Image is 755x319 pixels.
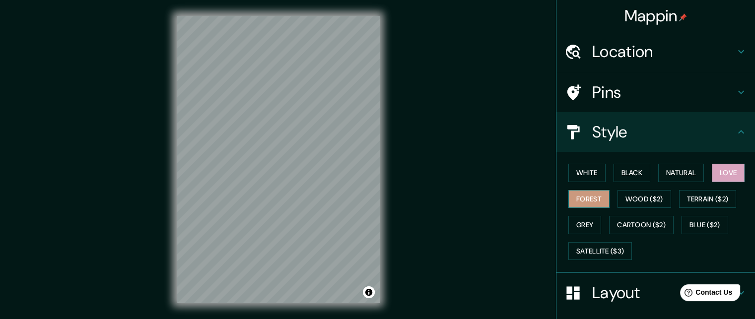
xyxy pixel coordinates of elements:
div: Pins [556,72,755,112]
div: Style [556,112,755,152]
button: Black [614,164,651,182]
button: Natural [658,164,704,182]
h4: Location [592,42,735,62]
button: Toggle attribution [363,286,375,298]
button: Satellite ($3) [568,242,632,260]
button: Grey [568,216,601,234]
button: Terrain ($2) [679,190,737,208]
button: Blue ($2) [682,216,728,234]
canvas: Map [177,16,380,303]
h4: Layout [592,283,735,303]
div: Location [556,32,755,71]
h4: Pins [592,82,735,102]
img: pin-icon.png [679,13,687,21]
button: Forest [568,190,610,208]
div: Layout [556,273,755,313]
button: Wood ($2) [618,190,671,208]
h4: Mappin [624,6,687,26]
button: Love [712,164,745,182]
h4: Style [592,122,735,142]
iframe: Help widget launcher [667,280,744,308]
button: White [568,164,606,182]
button: Cartoon ($2) [609,216,674,234]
